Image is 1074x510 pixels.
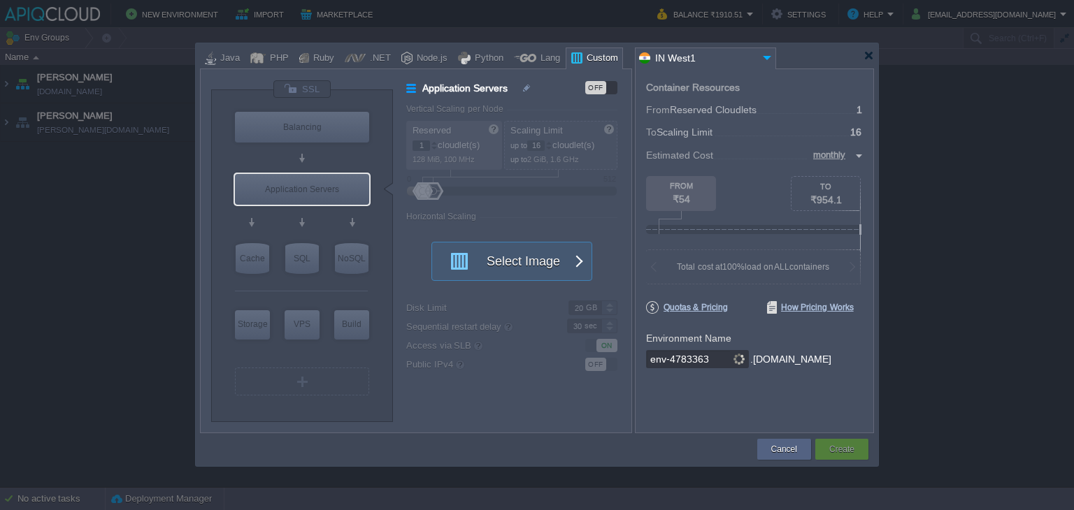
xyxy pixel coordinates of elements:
span: How Pricing Works [767,301,854,314]
div: Elastic VPS [285,310,320,340]
button: Cancel [771,442,797,456]
div: Application Servers [235,174,369,205]
div: Storage Containers [235,310,270,340]
div: Load Balancer [235,112,369,143]
div: NoSQL [335,243,368,274]
div: Lang [536,48,560,69]
div: Python [471,48,503,69]
div: Cache [236,243,269,274]
div: Balancing [235,112,369,143]
div: Node.js [413,48,447,69]
div: Java [216,48,240,69]
div: Custom [582,48,618,69]
div: NoSQL Databases [335,243,368,274]
label: Environment Name [646,333,731,344]
div: PHP [266,48,289,69]
div: Ruby [309,48,334,69]
div: Container Resources [646,82,740,93]
div: Build Node [334,310,369,340]
div: OFF [585,81,606,94]
div: SQL [285,243,319,274]
div: .[DOMAIN_NAME] [750,350,831,369]
button: Create [829,442,854,456]
div: VPS [285,310,320,338]
div: Build [334,310,369,338]
div: SQL Databases [285,243,319,274]
div: Create New Layer [235,367,369,395]
span: Quotas & Pricing [646,301,728,314]
div: .NET [366,48,391,69]
div: Storage [235,310,270,338]
button: Select Image [441,242,567,280]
